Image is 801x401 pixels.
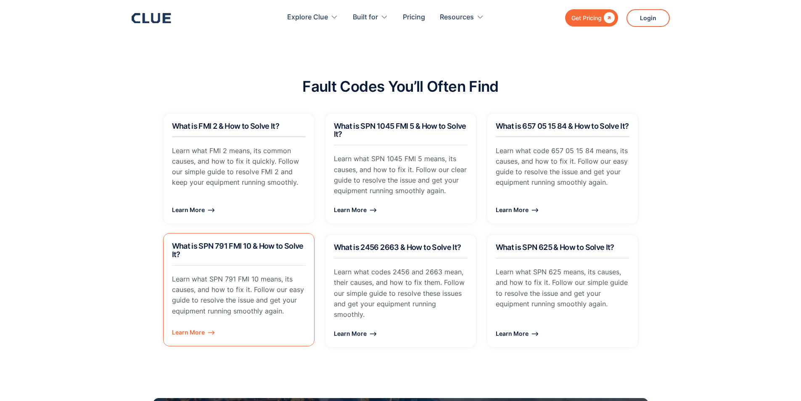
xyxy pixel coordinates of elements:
h2: What is 657 05 15 84 & How to Solve It? [496,122,629,130]
a: Get Pricing [565,9,618,27]
a: What is SPN 791 FMI 10 & How to Solve It?Learn what SPN 791 FMI 10 means, its causes, and how to ... [163,233,315,346]
p: Learn what FMI 2 means, its common causes, and how to fix it quickly. Follow our simple guide to ... [172,146,306,188]
div: Learn More ⟶ [496,204,629,215]
a: What is SPN 625 & How to Solve It?Learn what SPN 625 means, its causes, and how to fix it. Follow... [487,234,638,348]
h2: What is 2456 2663 & How to Solve It? [334,243,468,252]
div: Built for [353,4,388,31]
a: What is SPN 1045 FMI 5 & How to Solve It?Learn what SPN 1045 FMI 5 means, its causes, and how to ... [325,113,476,224]
a: What is 657 05 15 84 & How to Solve It?Learn what code 657 05 15 84 means, its causes, and how to... [487,113,638,224]
h2: What is SPN 625 & How to Solve It? [496,243,629,252]
div: Learn More ⟶ [334,328,468,339]
p: Learn what code 657 05 15 84 means, its causes, and how to fix it. Follow our easy guide to resol... [496,146,629,188]
h2: What is SPN 1045 FMI 5 & How to Solve It? [334,122,468,139]
h2: What is SPN 791 FMI 10 & How to Solve It? [172,242,306,259]
p: Learn what SPN 1045 FMI 5 means, its causes, and how to fix it. Follow our clear guide to resolve... [334,154,468,196]
div: Learn More ⟶ [496,328,629,339]
div: Resources [440,4,474,31]
div: Resources [440,4,484,31]
p: Learn what codes 2456 and 2663 mean, their causes, and how to fix them. Follow our simple guide t... [334,267,468,320]
p: Learn what SPN 791 FMI 10 means, its causes, and how to fix it. Follow our easy guide to resolve ... [172,274,306,316]
a: What is 2456 2663 & How to Solve It?Learn what codes 2456 and 2663 mean, their causes, and how to... [325,234,476,348]
h2: Fault Codes You’ll Often Find [302,78,498,95]
div: Explore Clue [287,4,328,31]
p: Learn what SPN 625 means, its causes, and how to fix it. Follow our simple guide to resolve the i... [496,267,629,309]
div: Learn More ⟶ [172,327,306,337]
a: What is FMI 2 & How to Solve It?Learn what FMI 2 means, its common causes, and how to fix it quic... [163,113,315,224]
div: Built for [353,4,378,31]
div: Learn More ⟶ [334,204,468,215]
h2: What is FMI 2 & How to Solve It? [172,122,306,130]
div: Get Pricing [571,13,602,23]
div:  [602,13,615,23]
div: Learn More ⟶ [172,204,306,215]
a: Pricing [403,4,425,31]
a: Login [627,9,670,27]
div: Explore Clue [287,4,338,31]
